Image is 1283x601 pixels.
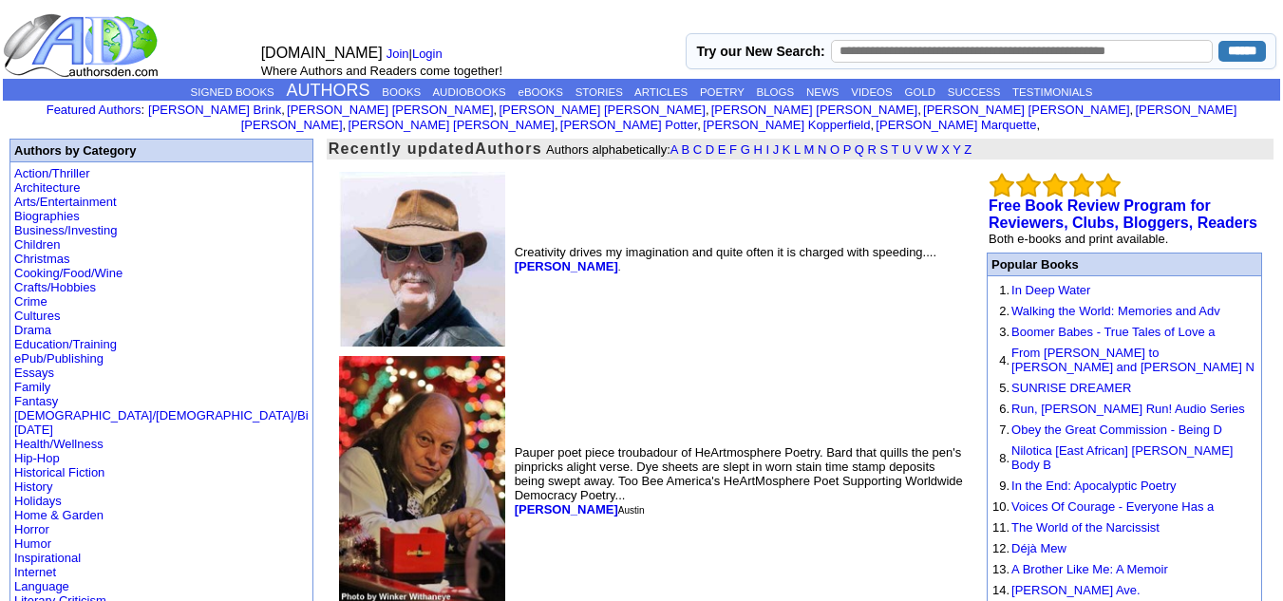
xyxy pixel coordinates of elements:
font: 4. [999,353,1009,367]
font: Where Authors and Readers come together! [261,64,502,78]
font: 6. [999,402,1009,416]
a: In Deep Water [1011,283,1090,297]
font: Austin [618,505,645,516]
font: Authors alphabetically: [546,142,972,157]
a: eBOOKS [519,86,563,98]
a: Déjà Mew [1011,541,1066,555]
a: E [718,142,726,157]
a: Language [14,579,69,593]
a: Health/Wellness [14,437,104,451]
a: Arts/Entertainment [14,195,117,209]
a: [PERSON_NAME] [PERSON_NAME] [711,103,917,117]
a: History [14,479,52,494]
img: shim.gif [992,399,993,400]
a: [PERSON_NAME] Kopperfield [703,118,870,132]
img: shim.gif [992,497,993,498]
a: BOOKS [382,86,421,98]
a: Children [14,237,60,252]
a: R [867,142,876,157]
font: i [558,121,560,131]
img: shim.gif [992,441,993,441]
a: T [892,142,899,157]
a: TESTIMONIALS [1012,86,1092,98]
a: AUDIOBOOKS [432,86,505,98]
a: GOLD [904,86,935,98]
a: Home & Garden [14,508,104,522]
a: Crime [14,294,47,309]
a: Business/Investing [14,223,117,237]
img: shim.gif [992,580,993,581]
font: 7. [999,423,1009,437]
a: The World of the Narcissist [1011,520,1160,535]
img: shim.gif [992,538,993,539]
a: Biographies [14,209,80,223]
a: AUTHORS [287,81,370,100]
font: i [1040,121,1042,131]
a: C [693,142,702,157]
a: Walking the World: Memories and Adv [1011,304,1220,318]
a: W [926,142,937,157]
a: SIGNED BOOKS [191,86,274,98]
a: [PERSON_NAME] [PERSON_NAME] [241,103,1237,132]
a: D [706,142,714,157]
a: STORIES [575,86,623,98]
font: . [618,262,621,272]
font: : [47,103,144,117]
a: Obey the Great Commission - Being D [1011,423,1222,437]
a: Holidays [14,494,62,508]
a: B [681,142,689,157]
font: 9. [999,479,1009,493]
a: [DEMOGRAPHIC_DATA]/[DEMOGRAPHIC_DATA]/Bi [14,408,309,423]
a: Y [953,142,960,157]
font: 8. [999,451,1009,465]
img: bigemptystars.png [1043,173,1067,197]
a: Login [412,47,443,61]
a: Nilotica [East African] [PERSON_NAME] Body B [1011,443,1233,472]
a: [PERSON_NAME] [PERSON_NAME] [923,103,1129,117]
font: i [709,105,711,116]
img: bigemptystars.png [1096,173,1121,197]
a: Q [855,142,864,157]
a: Boomer Babes - True Tales of Love a [1011,325,1215,339]
label: Try our New Search: [696,44,824,59]
img: shim.gif [992,378,993,379]
a: K [783,142,791,157]
font: Pauper poet piece troubadour of HeArtmosphere Poetry. Bard that quills the pen's pinpricks alight... [515,445,963,516]
a: Architecture [14,180,80,195]
font: 12. [992,541,1009,555]
a: N [818,142,826,157]
a: M [803,142,814,157]
a: NEWS [806,86,840,98]
a: G [741,142,750,157]
font: 1. [999,283,1009,297]
font: Creativity drives my imagination and quite often it is charged with speeding.... [515,245,936,273]
a: Cooking/Food/Wine [14,266,123,280]
a: Action/Thriller [14,166,89,180]
a: Hip-Hop [14,451,60,465]
a: ePub/Publishing [14,351,104,366]
a: H [753,142,762,157]
a: [DATE] [14,423,53,437]
img: bigemptystars.png [1016,173,1041,197]
font: Recently updated [329,141,476,157]
a: L [794,142,801,157]
img: shim.gif [992,476,993,477]
font: 3. [999,325,1009,339]
a: [PERSON_NAME] Marquette [876,118,1036,132]
a: P [843,142,851,157]
font: i [874,121,876,131]
a: O [830,142,840,157]
a: [PERSON_NAME] Potter [560,118,698,132]
a: VIDEOS [851,86,892,98]
a: Featured Authors [47,103,142,117]
a: U [902,142,911,157]
a: Essays [14,366,54,380]
a: BLOGS [757,86,795,98]
a: Z [964,142,972,157]
a: Voices Of Courage - Everyone Has a [1011,499,1214,514]
a: Internet [14,565,56,579]
a: POETRY [700,86,745,98]
a: Historical Fiction [14,465,104,479]
img: shim.gif [992,420,993,421]
a: [PERSON_NAME] [515,259,618,273]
